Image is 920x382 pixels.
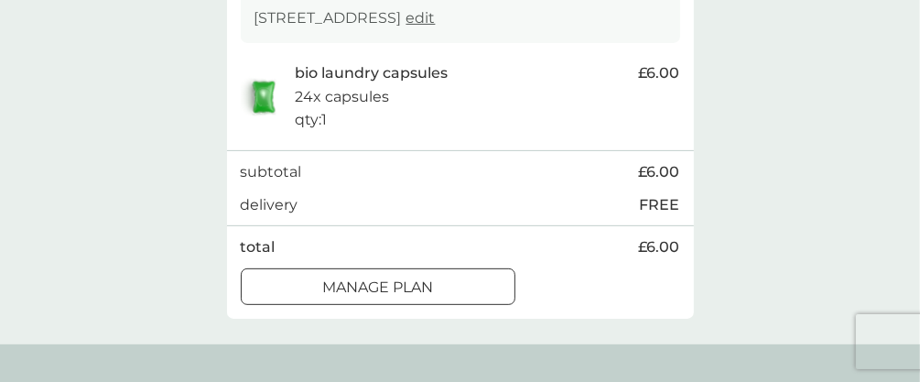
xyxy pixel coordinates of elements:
[241,160,302,184] p: subtotal
[254,6,436,30] p: [STREET_ADDRESS]
[322,276,433,300] p: Manage plan
[639,160,680,184] span: £6.00
[241,193,298,217] p: delivery
[241,268,515,305] button: Manage plan
[406,9,436,27] a: edit
[639,235,680,259] span: £6.00
[296,61,449,85] p: bio laundry capsules
[640,193,680,217] p: FREE
[296,108,328,132] p: qty : 1
[241,235,276,259] p: total
[296,85,390,109] p: 24x capsules
[639,61,680,85] span: £6.00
